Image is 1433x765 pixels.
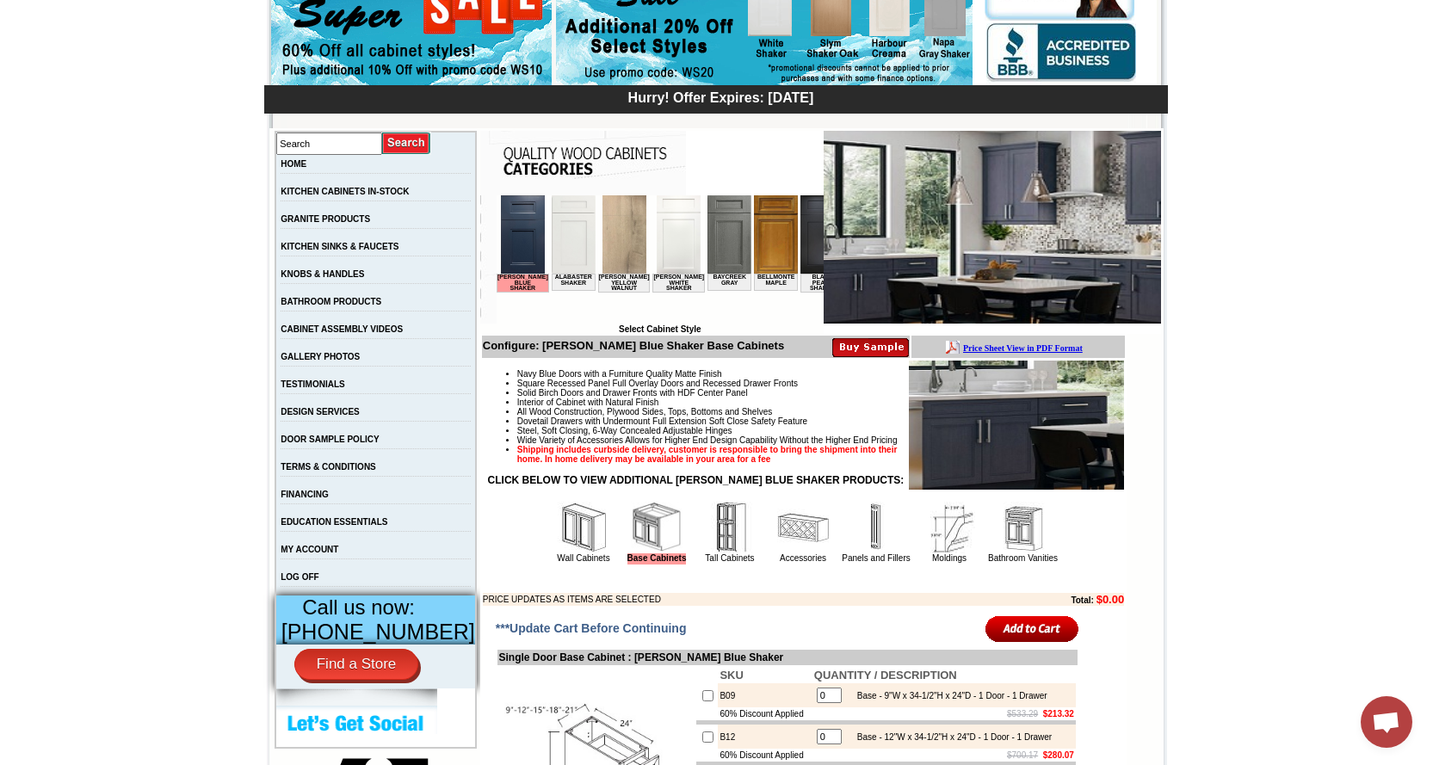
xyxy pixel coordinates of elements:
[281,490,329,499] a: FINANCING
[517,445,898,464] strong: Shipping includes curbside delivery, customer is responsible to bring the shipment into their hom...
[281,435,379,444] a: DOOR SAMPLE POLICY
[304,78,348,97] td: Black Pearl Shaker
[497,650,1078,665] td: Single Door Base Cabinet : [PERSON_NAME] Blue Shaker
[294,649,419,680] a: Find a Store
[281,572,318,582] a: LOG OFF
[985,614,1079,643] input: Add to Cart
[281,187,409,196] a: KITCHEN CABINETS IN-STOCK
[718,683,812,707] td: B09
[517,407,772,416] span: All Wood Construction, Plywood Sides, Tops, Bottoms and Shelves
[1361,696,1412,748] a: Open chat
[558,502,609,553] img: Wall Cabinets
[1071,595,1093,605] b: Total:
[720,669,743,682] b: SKU
[849,732,1052,742] div: Base - 12"W x 34-1/2"H x 24"D - 1 Door - 1 Drawer
[849,691,1047,700] div: Base - 9"W x 34-1/2"H x 24"D - 1 Door - 1 Drawer
[281,297,381,306] a: BATHROOM PRODUCTS
[281,269,364,279] a: KNOBS & HANDLES
[517,369,722,379] span: Navy Blue Doors with a Furniture Quality Matte Finish
[932,553,967,563] a: Moldings
[483,593,977,606] td: PRICE UPDATES AS ITEMS ARE SELECTED
[1043,750,1074,760] b: $280.07
[988,553,1058,563] a: Bathroom Vanities
[517,379,798,388] span: Square Recessed Panel Full Overlay Doors and Recessed Drawer Fronts
[777,502,829,553] img: Accessories
[1043,709,1074,719] b: $213.32
[1007,750,1038,760] s: $700.17
[281,462,376,472] a: TERMS & CONDITIONS
[281,242,398,251] a: KITCHEN SINKS & FAUCETS
[814,669,957,682] b: QUANTITY / DESCRIPTION
[3,4,16,18] img: pdf.png
[1096,593,1125,606] b: $0.00
[281,407,360,416] a: DESIGN SERVICES
[627,553,687,564] a: Base Cabinets
[273,88,1168,106] div: Hurry! Offer Expires: [DATE]
[517,398,659,407] span: Interior of Cabinet with Natural Finish
[488,474,905,486] strong: CLICK BELOW TO VIEW ADDITIONAL [PERSON_NAME] BLUE SHAKER PRODUCTS:
[496,621,687,635] span: ***Update Cart Before Continuing
[382,132,431,155] input: Submit
[842,553,910,563] a: Panels and Fillers
[923,502,975,553] img: Moldings
[281,352,360,361] a: GALLERY PHOTOS
[517,426,732,435] span: Steel, Soft Closing, 6-Way Concealed Adjustable Hinges
[718,707,812,720] td: 60% Discount Applied
[824,131,1161,324] img: Belton Blue Shaker
[718,725,812,749] td: B12
[1007,709,1038,719] s: $533.29
[281,159,306,169] a: HOME
[281,379,344,389] a: TESTIMONIALS
[281,620,475,644] span: [PHONE_NUMBER]
[517,416,807,426] span: Dovetail Drawers with Undermount Full Extension Soft Close Safety Feature
[517,388,748,398] span: Solid Birch Doors and Drawer Fronts with HDF Center Panel
[631,502,683,553] img: Base Cabinets
[483,339,784,352] b: Configure: [PERSON_NAME] Blue Shaker Base Cabinets
[20,7,139,16] b: Price Sheet View in PDF Format
[705,553,754,563] a: Tall Cabinets
[704,502,756,553] img: Tall Cabinets
[718,749,812,762] td: 60% Discount Applied
[517,435,898,445] span: Wide Variety of Accessories Allows for Higher End Design Capability Without the Higher End Pricing
[302,595,415,619] span: Call us now:
[281,324,403,334] a: CABINET ASSEMBLY VIDEOS
[281,517,387,527] a: EDUCATION ESSENTIALS
[780,553,826,563] a: Accessories
[997,502,1048,553] img: Bathroom Vanities
[20,3,139,17] a: Price Sheet View in PDF Format
[909,361,1124,490] img: Product Image
[850,502,902,553] img: Panels and Fillers
[497,195,824,324] iframe: Browser incompatible
[619,324,701,334] b: Select Cabinet Style
[281,545,338,554] a: MY ACCOUNT
[281,214,370,224] a: GRANITE PRODUCTS
[557,553,609,563] a: Wall Cabinets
